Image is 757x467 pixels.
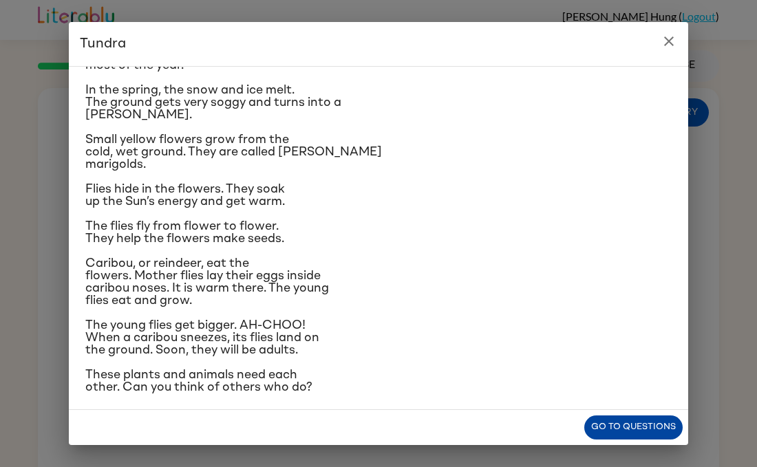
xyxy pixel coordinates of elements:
[85,84,341,121] span: In the spring, the snow and ice melt. The ground gets very soggy and turns into a [PERSON_NAME].
[69,22,688,66] h2: Tundra
[85,319,319,356] span: The young flies get bigger. AH-CHOO! When a caribou sneezes, its flies land on the ground. Soon, ...
[85,257,329,307] span: Caribou, or reindeer, eat the flowers. Mother flies lay their eggs inside caribou noses. It is wa...
[655,28,683,55] button: close
[85,133,382,171] span: Small yellow flowers grow from the cold, wet ground. They are called [PERSON_NAME] marigolds.
[584,415,683,439] button: Go to questions
[85,369,312,393] span: These plants and animals need each other. Can you think of others who do?
[85,183,285,208] span: Flies hide in the flowers. They soak up the Sun’s energy and get warm.
[85,220,284,245] span: The flies fly from flower to flower. They help the flowers make seeds.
